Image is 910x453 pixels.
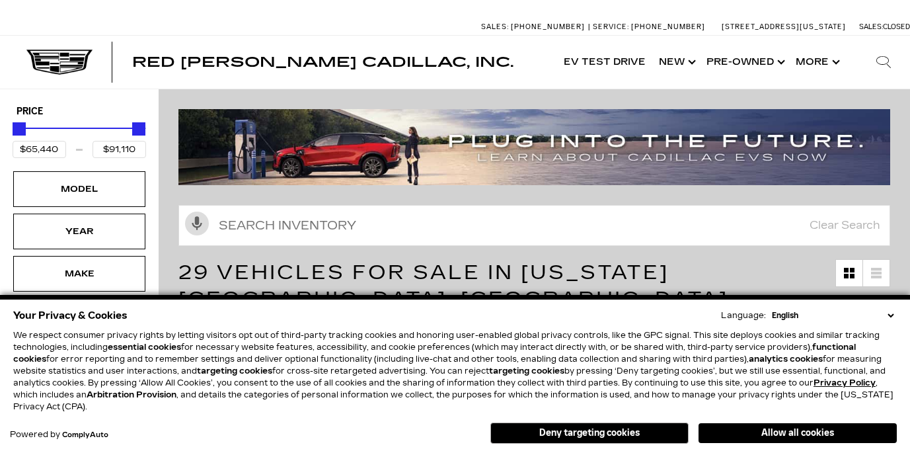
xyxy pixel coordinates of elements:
a: [STREET_ADDRESS][US_STATE] [722,22,846,31]
span: Closed [883,22,910,31]
strong: targeting cookies [489,366,564,376]
h5: Price [17,106,142,118]
p: We respect consumer privacy rights by letting visitors opt out of third-party tracking cookies an... [13,329,897,413]
div: Make [46,267,112,281]
span: Sales: [859,22,883,31]
span: Sales: [481,22,509,31]
button: More [789,36,844,89]
span: [PHONE_NUMBER] [631,22,705,31]
button: Allow all cookies [699,423,897,443]
div: Language: [721,311,766,319]
a: EV Test Drive [557,36,652,89]
strong: analytics cookies [749,354,823,364]
input: Maximum [93,141,146,158]
strong: targeting cookies [197,366,272,376]
img: ev-blog-post-banners4 [178,109,890,185]
a: Sales: [PHONE_NUMBER] [481,23,588,30]
button: Deny targeting cookies [490,423,689,444]
strong: essential cookies [108,343,181,352]
div: Maximum Price [132,122,145,136]
div: YearYear [13,214,145,249]
img: Cadillac Dark Logo with Cadillac White Text [26,50,93,75]
input: Minimum [13,141,66,158]
a: New [652,36,700,89]
span: 29 Vehicles for Sale in [US_STATE][GEOGRAPHIC_DATA], [GEOGRAPHIC_DATA] [178,261,728,311]
div: MakeMake [13,256,145,292]
a: Red [PERSON_NAME] Cadillac, Inc. [132,56,513,69]
span: [PHONE_NUMBER] [511,22,585,31]
a: Service: [PHONE_NUMBER] [588,23,708,30]
input: Search Inventory [178,205,890,246]
div: Powered by [10,431,108,439]
strong: Arbitration Provision [87,390,176,399]
span: Red [PERSON_NAME] Cadillac, Inc. [132,54,513,70]
div: Minimum Price [13,122,26,136]
a: Pre-Owned [700,36,789,89]
div: ModelModel [13,171,145,207]
a: Privacy Policy [814,378,876,388]
a: ComplyAuto [62,431,108,439]
span: Service: [593,22,629,31]
div: Price [13,118,146,158]
div: Model [46,182,112,196]
span: Your Privacy & Cookies [13,306,128,325]
div: Year [46,224,112,239]
svg: Click to toggle on voice search [185,212,209,235]
select: Language Select [769,309,897,321]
